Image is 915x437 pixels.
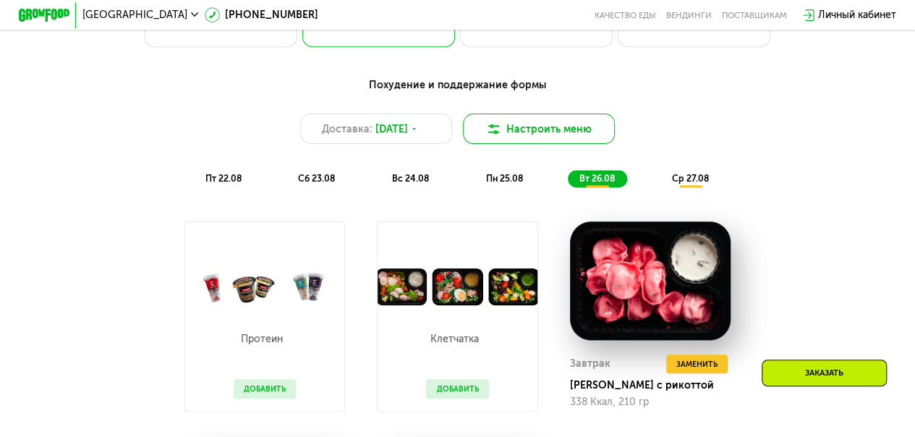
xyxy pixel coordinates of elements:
a: [PHONE_NUMBER] [205,7,318,22]
span: сб 23.08 [298,173,335,184]
span: ср 27.08 [671,173,708,184]
span: [DATE] [375,122,408,137]
span: Заменить [676,358,718,371]
button: Добавить [426,379,488,398]
p: Протеин [234,334,289,344]
div: поставщикам [722,10,787,20]
div: Заказать [762,360,887,386]
span: пт 22.08 [205,173,242,184]
span: пн 25.08 [485,173,522,184]
span: вт 26.08 [579,173,615,184]
a: Качество еды [595,10,656,20]
span: [GEOGRAPHIC_DATA] [82,10,187,20]
div: Завтрак [570,355,610,373]
div: 338 Ккал, 210 гр [570,396,731,408]
button: Настроить меню [463,114,616,144]
span: Доставка: [322,122,373,137]
div: [PERSON_NAME] с рикоттой [570,379,741,392]
button: Добавить [234,379,296,398]
button: Заменить [666,355,728,373]
span: вс 24.08 [392,173,429,184]
p: Клетчатка [426,334,482,344]
a: Вендинги [666,10,712,20]
div: Личный кабинет [818,7,896,22]
div: Похудение и поддержание формы [81,77,833,93]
